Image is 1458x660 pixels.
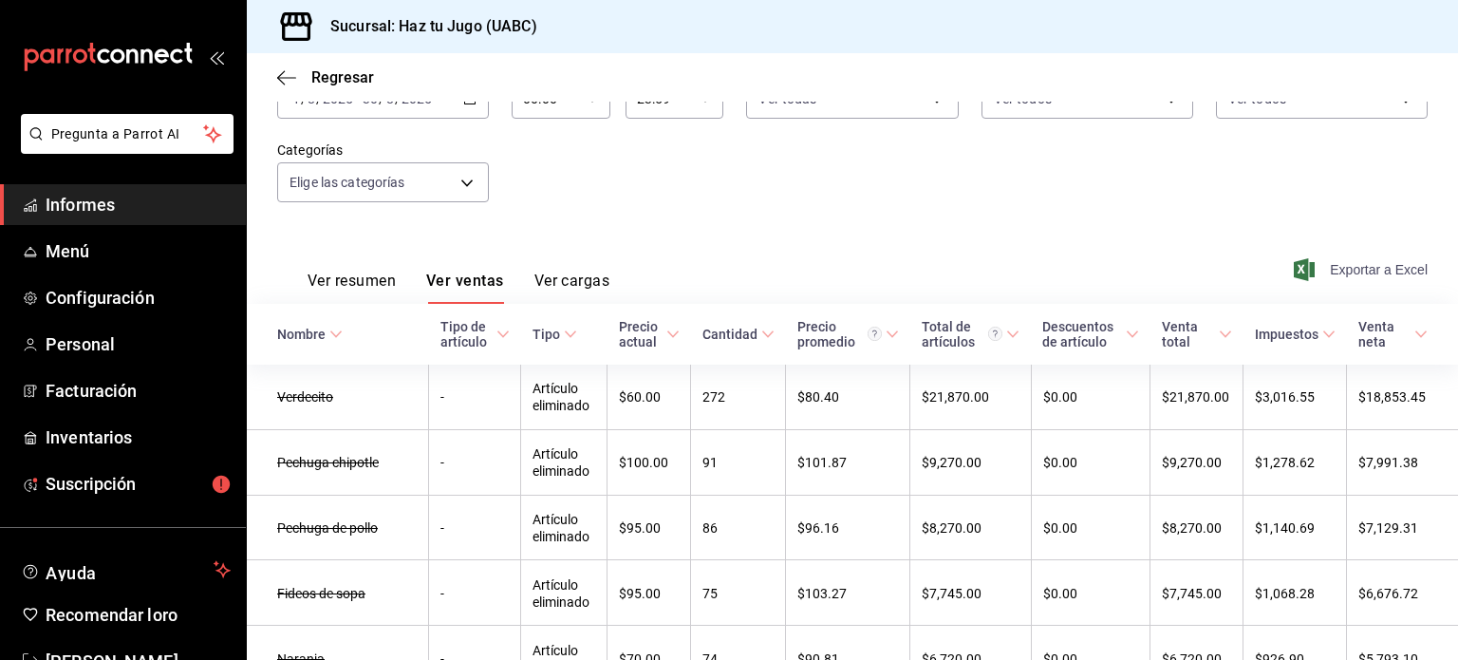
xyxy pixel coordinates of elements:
font: $0.00 [1043,520,1077,536]
font: $1,068.28 [1255,586,1315,601]
font: $3,016.55 [1255,390,1315,405]
font: $0.00 [1043,586,1077,601]
a: Pregunta a Parrot AI [13,138,234,158]
font: Recomendar loro [46,605,178,625]
font: 86 [702,520,718,536]
button: Exportar a Excel [1298,258,1428,281]
font: $0.00 [1043,390,1077,405]
span: Venta total [1162,319,1232,349]
span: Cantidad [702,327,775,342]
font: $18,853.45 [1358,390,1426,405]
font: Ver todos [994,91,1052,106]
font: $7,129.31 [1358,520,1418,536]
font: Ayuda [46,563,97,583]
font: Elige las categorías [290,175,405,190]
font: - [440,520,444,536]
font: $6,676.72 [1358,586,1418,601]
button: abrir_cajón_menú [209,49,224,65]
font: Categorías [277,142,343,158]
font: Artículo eliminado [533,447,589,480]
font: Nombre [277,327,326,342]
font: Fideos de sopa [277,586,365,601]
font: Informes [46,195,115,215]
span: Precio promedio [797,319,899,349]
font: Exportar a Excel [1330,262,1428,277]
font: $103.27 [797,586,847,601]
span: Impuestos [1255,327,1336,342]
font: Pregunta a Parrot AI [51,126,180,141]
font: $1,140.69 [1255,520,1315,536]
font: Tipo de artículo [440,319,487,349]
font: Suscripción [46,474,136,494]
font: $95.00 [619,520,661,536]
font: Configuración [46,288,155,308]
font: $1,278.62 [1255,456,1315,471]
font: 91 [702,456,718,471]
div: pestañas de navegación [308,271,609,304]
button: Pregunta a Parrot AI [21,114,234,154]
font: Sucursal: Haz tu Jugo (UABC) [330,17,537,35]
font: Venta total [1162,319,1198,349]
font: Personal [46,334,115,354]
font: Impuestos [1255,327,1318,342]
font: Precio actual [619,319,658,349]
svg: Precio promedio = Total artículos / cantidad [868,327,882,341]
font: $21,870.00 [1162,390,1229,405]
font: - [440,456,444,471]
font: $100.00 [619,456,668,471]
font: - [440,586,444,601]
font: $8,270.00 [922,520,981,536]
font: Menú [46,241,90,261]
button: Regresar [277,68,374,86]
font: Artículo eliminado [533,512,589,544]
font: $21,870.00 [922,390,989,405]
font: $8,270.00 [1162,520,1222,536]
font: 75 [702,586,718,601]
font: Ver resumen [308,272,396,290]
svg: El total de artículos considera cambios de precios en los artículos así como costos adicionales p... [988,327,1002,341]
font: Inventarios [46,427,132,447]
font: Venta neta [1358,319,1394,349]
font: Total de artículos [922,319,975,349]
font: Pechuga chipotle [277,456,379,471]
font: $80.40 [797,390,839,405]
font: Precio promedio [797,319,855,349]
font: Descuentos de artículo [1042,319,1113,349]
font: Cantidad [702,327,757,342]
font: $101.87 [797,456,847,471]
font: Tipo [533,327,560,342]
font: $9,270.00 [1162,456,1222,471]
font: Regresar [311,68,374,86]
font: Ver todos [1228,91,1286,106]
font: $60.00 [619,390,661,405]
span: Venta neta [1358,319,1429,349]
font: $9,270.00 [922,456,981,471]
font: Verdecito [277,390,333,405]
font: $7,745.00 [1162,586,1222,601]
span: Tipo de artículo [440,319,510,349]
span: Total de artículos [922,319,1019,349]
font: 272 [702,390,725,405]
font: Facturación [46,381,137,401]
span: Precio actual [619,319,680,349]
font: - [440,390,444,405]
font: Ver cargas [534,272,610,290]
font: Pechuga de pollo [277,520,378,536]
font: $7,745.00 [922,586,981,601]
font: $95.00 [619,586,661,601]
font: Ver todas [758,91,816,106]
span: Nombre [277,327,343,342]
font: $96.16 [797,520,839,536]
font: Ver ventas [426,272,504,290]
span: Tipo [533,327,577,342]
font: $0.00 [1043,456,1077,471]
font: $7,991.38 [1358,456,1418,471]
font: Artículo eliminado [533,577,589,610]
span: Descuentos de artículo [1042,319,1138,349]
font: Artículo eliminado [533,382,589,414]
